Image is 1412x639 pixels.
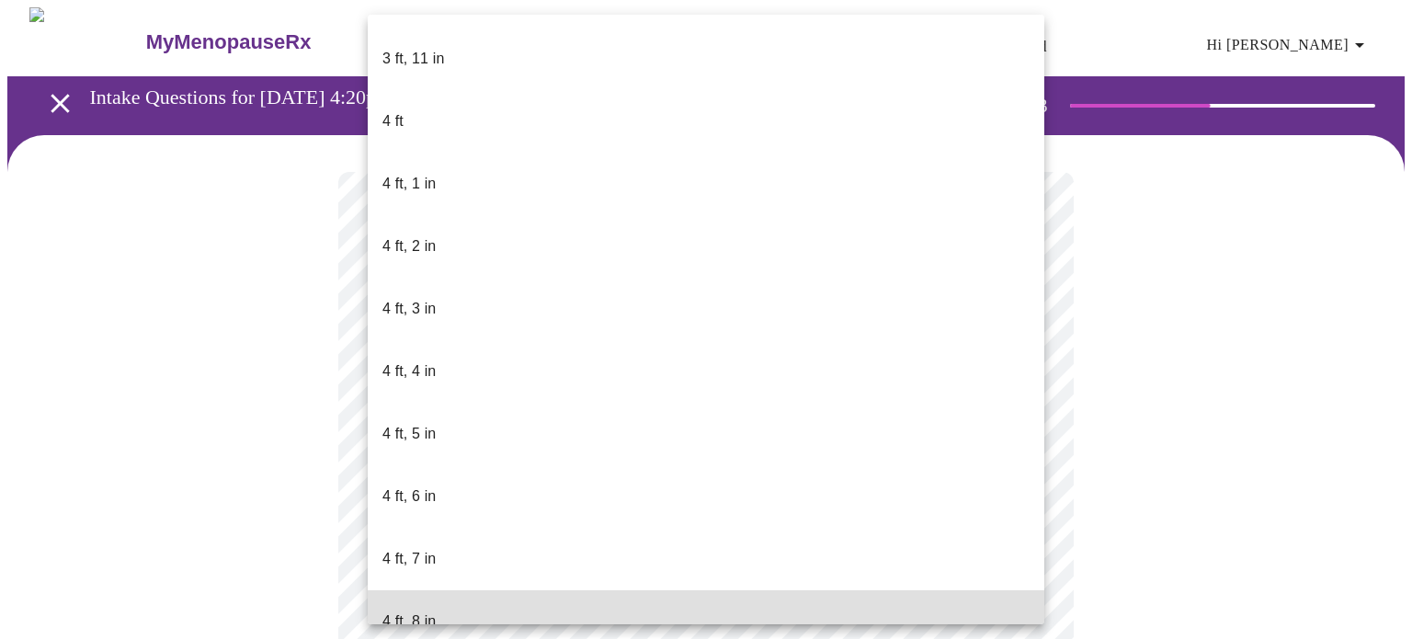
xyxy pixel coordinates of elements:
[382,423,436,445] p: 4 ft, 5 in
[382,173,436,195] p: 4 ft, 1 in
[382,235,436,257] p: 4 ft, 2 in
[382,110,404,132] p: 4 ft
[382,610,436,633] p: 4 ft, 8 in
[382,485,436,508] p: 4 ft, 6 in
[382,298,436,320] p: 4 ft, 3 in
[382,48,444,70] p: 3 ft, 11 in
[382,548,436,570] p: 4 ft, 7 in
[382,360,436,382] p: 4 ft, 4 in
